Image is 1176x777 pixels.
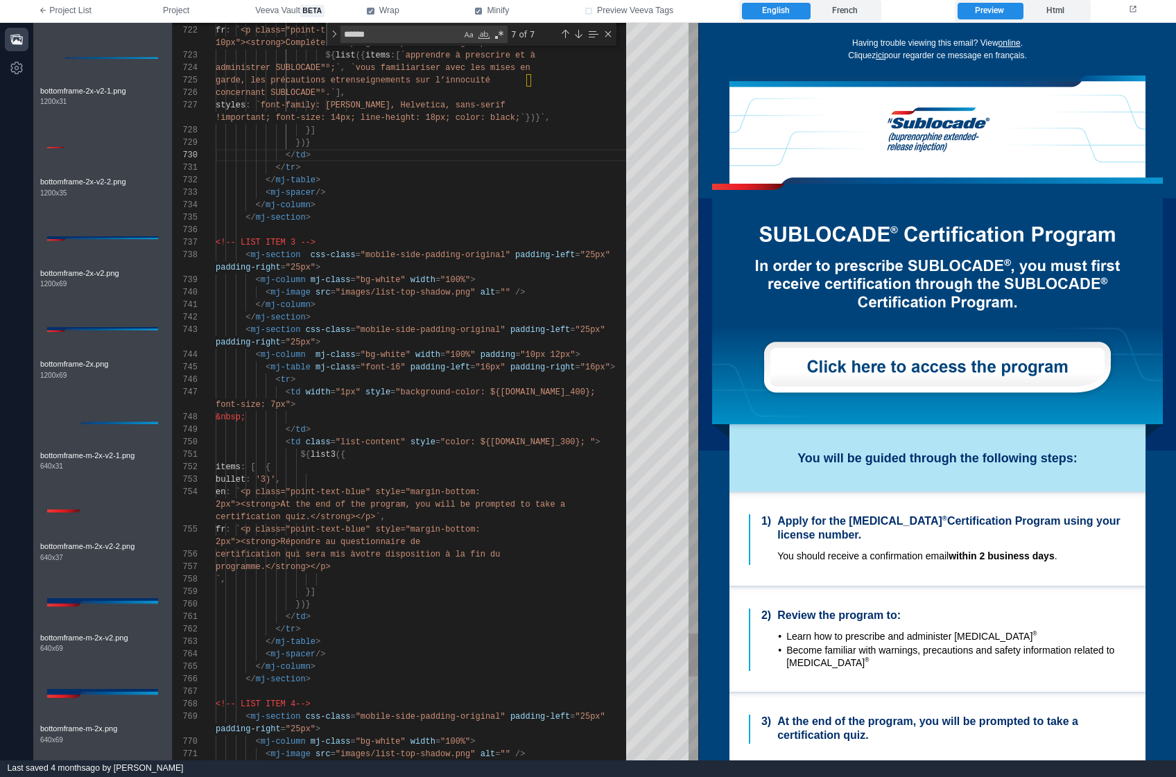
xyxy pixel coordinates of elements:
[216,525,225,534] span: fr
[255,5,324,17] span: Veeva Vault
[275,163,285,173] span: </
[470,275,475,285] span: >
[576,363,580,372] span: =
[492,28,506,42] div: Use Regular Expression (⌥⌘R)
[306,712,351,722] span: css-class
[216,400,291,410] span: font-size: 7px"
[477,28,491,42] div: Match Whole Word (⌥⌘W)
[245,313,255,322] span: </
[216,263,281,272] span: padding-right
[173,124,198,137] div: 728
[525,113,540,123] span: })}
[173,174,198,186] div: 732
[216,412,245,422] span: &nbsp;
[291,375,295,385] span: >
[435,275,440,285] span: =
[245,101,250,110] span: :
[295,150,305,160] span: td
[340,63,345,73] span: ,
[958,3,1023,19] label: Preview
[356,737,406,747] span: "bg-white"
[315,263,320,272] span: >
[270,649,315,659] span: mj-spacer
[40,96,67,107] span: 1200 x 31
[275,637,315,647] span: mj-table
[336,450,345,460] span: ({
[256,300,266,310] span: </
[275,375,280,385] span: <
[315,363,356,372] span: mj-class
[381,512,386,522] span: ,
[410,737,435,747] span: width
[40,723,165,735] span: bottomframe-m-2x.png
[295,163,300,173] span: >
[173,99,198,112] div: 727
[256,275,261,285] span: <
[173,448,198,461] div: 751
[266,637,275,647] span: </
[173,411,198,424] div: 748
[742,3,810,19] label: English
[98,428,379,442] strong: You will be guided through the following steps:
[173,149,198,161] div: 730
[256,674,306,684] span: mj-section
[300,15,322,25] a: online
[173,374,198,386] div: 746
[311,737,351,747] span: mj-class
[306,587,315,597] span: }]
[410,275,435,285] span: width
[286,263,315,272] span: "25px"
[336,88,345,98] span: ],
[475,363,505,372] span: "16px"
[580,363,610,372] span: "16px"
[481,288,496,297] span: alt
[306,150,311,160] span: >
[286,338,315,347] span: "25px"
[281,375,291,385] span: tr
[173,211,198,224] div: 735
[470,737,475,747] span: >
[350,737,355,747] span: =
[315,350,356,360] span: mj-class
[306,325,351,335] span: css-class
[173,274,198,286] div: 739
[576,325,605,335] span: "25px"
[266,175,275,185] span: </
[365,51,390,60] span: items
[40,735,63,745] span: 640 x 69
[336,749,476,759] span: "images/list-top-shadow.png"
[361,363,406,372] span: "font-16"
[173,461,198,473] div: 752
[295,138,311,148] span: })}
[250,462,255,472] span: [
[173,286,198,299] div: 740
[236,487,481,497] span: `<p class="point-text-blue" style="margin-bottom:
[356,325,505,335] span: "mobile-side-padding-original"
[286,724,315,734] span: "25px"
[510,325,570,335] span: padding-left
[462,28,476,42] div: Match Case (⌥⌘C)
[306,425,311,435] span: >
[173,87,198,99] div: 726
[173,311,198,324] div: 742
[270,188,315,198] span: mj-spacer
[261,737,306,747] span: mj-column
[585,26,600,42] div: Find in Selection (⌥⌘L)
[173,186,198,199] div: 733
[356,350,361,360] span: =
[306,437,331,447] span: class
[361,350,410,360] span: "bg-white"
[40,541,165,552] span: bottomframe-m-2x-v2-2.png
[266,300,311,310] span: mj-column
[356,550,501,559] span: votre disposition à la fin du
[331,288,336,297] span: =
[306,674,311,684] span: >
[256,737,261,747] span: <
[250,712,300,722] span: mj-section
[256,101,505,110] span: `font-family: [PERSON_NAME], Helvetica, sans-serif
[699,23,1176,760] iframe: preview
[286,425,295,435] span: </
[261,275,306,285] span: mj-column
[315,724,320,734] span: >
[173,24,198,37] div: 722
